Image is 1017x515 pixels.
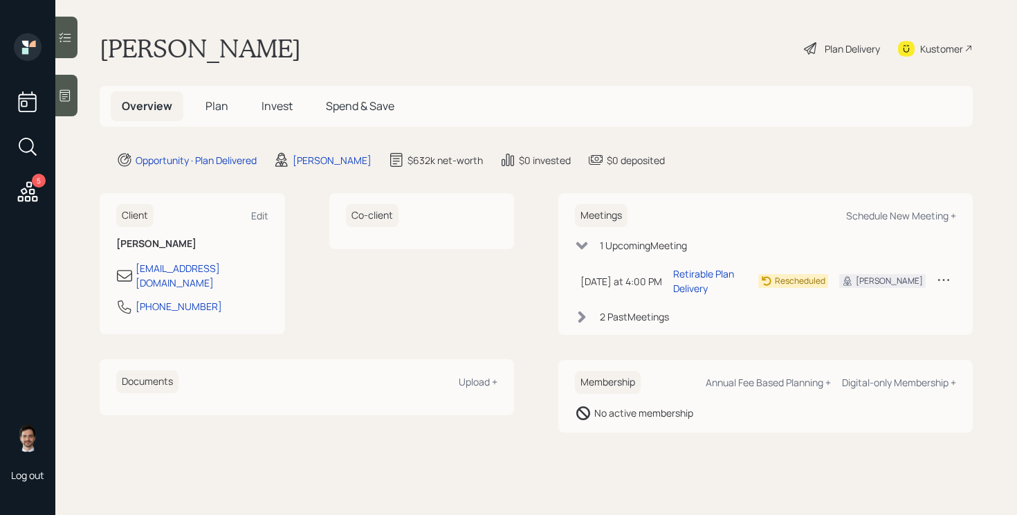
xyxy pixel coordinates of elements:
[251,209,268,222] div: Edit
[205,98,228,114] span: Plan
[706,376,831,389] div: Annual Fee Based Planning +
[14,424,42,452] img: jonah-coleman-headshot.png
[11,469,44,482] div: Log out
[600,238,687,253] div: 1 Upcoming Meeting
[459,375,497,388] div: Upload +
[122,98,172,114] span: Overview
[136,299,222,314] div: [PHONE_NUMBER]
[326,98,394,114] span: Spend & Save
[136,153,257,168] div: Opportunity · Plan Delivered
[775,275,825,287] div: Rescheduled
[575,204,627,227] h6: Meetings
[673,266,747,296] div: Retirable Plan Delivery
[100,33,301,64] h1: [PERSON_NAME]
[32,174,46,188] div: 5
[116,204,154,227] h6: Client
[842,376,956,389] div: Digital-only Membership +
[575,371,641,394] h6: Membership
[825,42,880,56] div: Plan Delivery
[600,309,669,324] div: 2 Past Meeting s
[136,261,268,290] div: [EMAIL_ADDRESS][DOMAIN_NAME]
[346,204,398,227] h6: Co-client
[856,275,923,287] div: [PERSON_NAME]
[594,406,693,420] div: No active membership
[407,153,483,168] div: $632k net-worth
[580,274,662,289] div: [DATE] at 4:00 PM
[116,370,178,393] h6: Documents
[116,238,268,250] h6: [PERSON_NAME]
[846,209,956,222] div: Schedule New Meeting +
[519,153,571,168] div: $0 invested
[293,153,372,168] div: [PERSON_NAME]
[607,153,665,168] div: $0 deposited
[920,42,963,56] div: Kustomer
[262,98,293,114] span: Invest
